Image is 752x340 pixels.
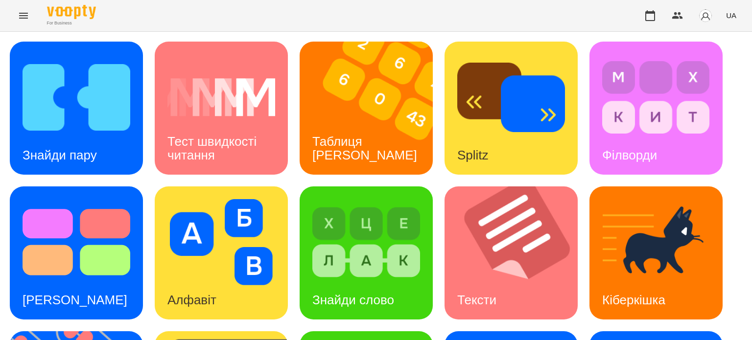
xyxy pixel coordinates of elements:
[10,42,143,175] a: Знайди паруЗнайди пару
[457,148,489,162] h3: Splitz
[445,186,578,319] a: ТекстиТексти
[457,293,496,307] h3: Тексти
[155,186,288,319] a: АлфавітАлфавіт
[300,42,445,175] img: Таблиця Шульте
[457,54,565,140] img: Splitz
[23,54,130,140] img: Знайди пару
[445,42,578,175] a: SplitzSplitz
[23,148,97,162] h3: Знайди пару
[726,10,736,21] span: UA
[47,20,96,26] span: For Business
[167,293,216,307] h3: Алфавіт
[602,199,710,285] img: Кіберкішка
[589,42,723,175] a: ФілвордиФілворди
[167,199,275,285] img: Алфавіт
[167,134,260,162] h3: Тест швидкості читання
[23,293,127,307] h3: [PERSON_NAME]
[699,9,712,23] img: avatar_s.png
[312,199,420,285] img: Знайди слово
[312,293,394,307] h3: Знайди слово
[602,54,710,140] img: Філворди
[47,5,96,19] img: Voopty Logo
[167,54,275,140] img: Тест швидкості читання
[602,293,665,307] h3: Кіберкішка
[300,42,433,175] a: Таблиця ШультеТаблиця [PERSON_NAME]
[589,186,723,319] a: КіберкішкаКіберкішка
[23,199,130,285] img: Тест Струпа
[445,186,590,319] img: Тексти
[300,186,433,319] a: Знайди словоЗнайди слово
[312,134,417,162] h3: Таблиця [PERSON_NAME]
[602,148,657,162] h3: Філворди
[12,4,35,27] button: Menu
[722,6,740,24] button: UA
[10,186,143,319] a: Тест Струпа[PERSON_NAME]
[155,42,288,175] a: Тест швидкості читанняТест швидкості читання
